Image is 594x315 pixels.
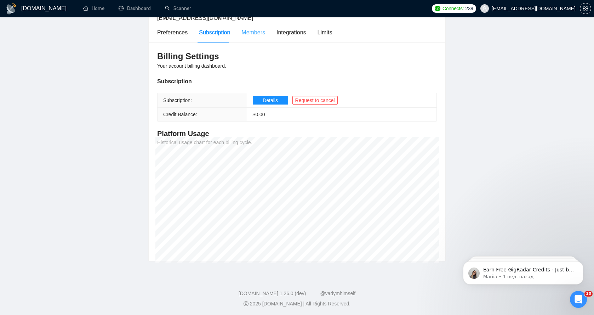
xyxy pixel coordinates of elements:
[213,3,226,16] button: Свернуть окно
[452,246,594,296] iframe: Intercom notifications сообщение
[226,3,239,16] div: Закрыть
[276,28,306,37] div: Integrations
[165,5,191,11] a: searchScanner
[580,6,591,11] a: setting
[157,28,188,37] div: Preferences
[5,3,18,16] button: go back
[119,5,151,11] a: dashboardDashboard
[6,3,17,15] img: logo
[482,6,487,11] span: user
[244,301,249,306] span: copyright
[318,28,332,37] div: Limits
[465,5,473,12] span: 239
[157,15,253,21] span: [EMAIL_ADDRESS][DOMAIN_NAME]
[295,96,335,104] span: Request to cancel
[239,291,306,296] a: [DOMAIN_NAME] 1.26.0 (dev)
[292,96,338,105] button: Request to cancel
[320,291,355,296] a: @vadymhimself
[570,291,587,308] iframe: Intercom live chat
[241,28,265,37] div: Members
[263,96,278,104] span: Details
[157,129,437,139] h4: Platform Usage
[163,112,197,117] span: Credit Balance:
[157,51,437,62] h3: Billing Settings
[442,5,464,12] span: Connects:
[584,291,593,297] span: 10
[157,63,226,69] span: Your account billing dashboard.
[163,97,192,103] span: Subscription:
[157,77,437,86] div: Subscription
[435,6,440,11] img: upwork-logo.png
[253,96,288,105] button: Details
[580,3,591,14] button: setting
[253,112,265,117] span: $ 0.00
[199,28,230,37] div: Subscription
[83,5,104,11] a: homeHome
[6,300,588,308] div: 2025 [DOMAIN_NAME] | All Rights Reserved.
